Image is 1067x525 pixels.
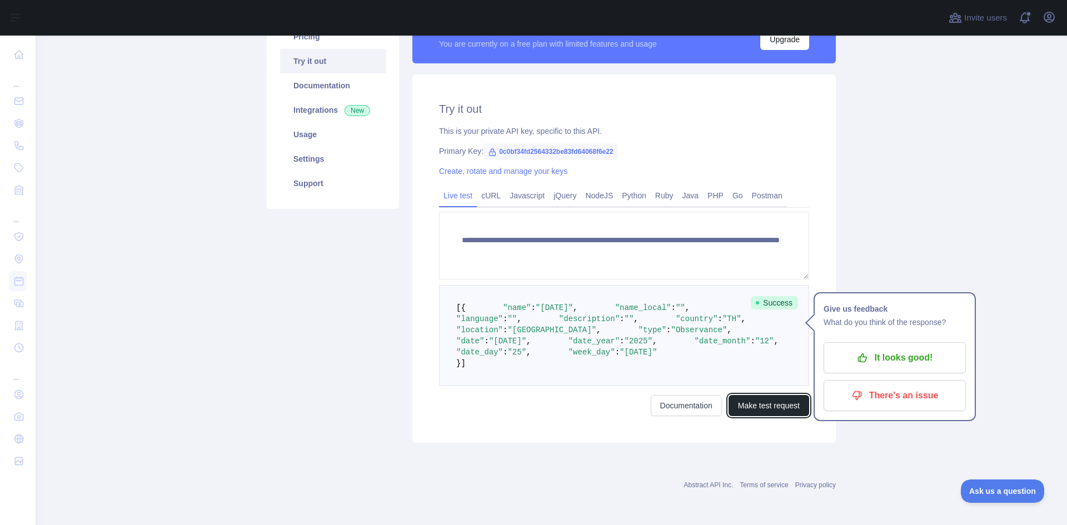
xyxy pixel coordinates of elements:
span: , [634,314,638,323]
a: Postman [747,187,787,204]
iframe: Toggle Customer Support [961,479,1045,503]
span: "Observance" [671,326,727,334]
span: "[DATE]" [489,337,526,346]
a: Usage [280,122,386,147]
a: cURL [477,187,505,204]
span: "location" [456,326,503,334]
a: Privacy policy [795,481,836,489]
span: : [718,314,722,323]
a: Terms of service [740,481,788,489]
span: , [652,337,657,346]
a: Java [678,187,704,204]
span: : [531,303,535,312]
a: Live test [439,187,477,204]
a: Python [617,187,651,204]
a: Documentation [280,73,386,98]
span: : [671,303,676,312]
span: "type" [639,326,666,334]
p: It looks good! [832,348,958,367]
span: , [526,337,531,346]
span: "[GEOGRAPHIC_DATA]" [507,326,596,334]
a: Integrations New [280,98,386,122]
span: "" [676,303,685,312]
a: Create, rotate and manage your keys [439,167,567,176]
span: "12" [755,337,774,346]
a: Try it out [280,49,386,73]
a: Javascript [505,187,549,204]
span: "name" [503,303,531,312]
span: "date_year" [569,337,620,346]
h2: Try it out [439,101,809,117]
span: , [573,303,577,312]
span: : [503,348,507,357]
span: } [456,359,461,368]
span: , [774,337,778,346]
span: : [620,314,624,323]
span: Success [751,296,798,309]
span: "week_day" [569,348,615,357]
span: "[DATE]" [620,348,657,357]
div: ... [9,360,27,382]
p: There's an issue [832,386,958,405]
button: Invite users [946,9,1009,27]
div: You are currently on a free plan with limited features and usage [439,38,657,49]
span: [ [456,303,461,312]
span: New [345,105,370,116]
button: Upgrade [760,29,809,50]
span: "date_day" [456,348,503,357]
a: Settings [280,147,386,171]
h1: Give us feedback [824,302,966,316]
div: ... [9,202,27,224]
a: Documentation [651,395,722,416]
span: , [517,314,521,323]
div: This is your private API key, specific to this API. [439,126,809,137]
span: , [526,348,531,357]
a: Go [728,187,747,204]
span: : [503,314,507,323]
span: "language" [456,314,503,323]
span: "name_local" [615,303,671,312]
span: , [741,314,746,323]
span: "description" [559,314,620,323]
button: It looks good! [824,342,966,373]
span: "[DATE]" [536,303,573,312]
span: { [461,303,465,312]
span: : [620,337,624,346]
button: There's an issue [824,380,966,411]
span: "2025" [625,337,652,346]
p: What do you think of the response? [824,316,966,329]
span: , [727,326,731,334]
span: 0c0bf34fd2564332be83fd64068f6e22 [483,143,617,160]
span: : [484,337,488,346]
span: "25" [507,348,526,357]
span: ] [461,359,465,368]
span: : [615,348,620,357]
div: ... [9,67,27,89]
button: Make test request [729,395,809,416]
div: Primary Key: [439,146,809,157]
span: "" [507,314,517,323]
a: jQuery [549,187,581,204]
span: : [750,337,755,346]
span: "date_month" [695,337,751,346]
a: Ruby [651,187,678,204]
a: PHP [703,187,728,204]
span: : [666,326,671,334]
span: "TH" [722,314,741,323]
span: , [596,326,601,334]
span: "country" [676,314,718,323]
a: Support [280,171,386,196]
a: Abstract API Inc. [684,481,734,489]
span: : [503,326,507,334]
span: , [685,303,690,312]
span: "" [624,314,634,323]
span: Invite users [964,12,1007,24]
span: "date" [456,337,484,346]
a: Pricing [280,24,386,49]
a: NodeJS [581,187,617,204]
